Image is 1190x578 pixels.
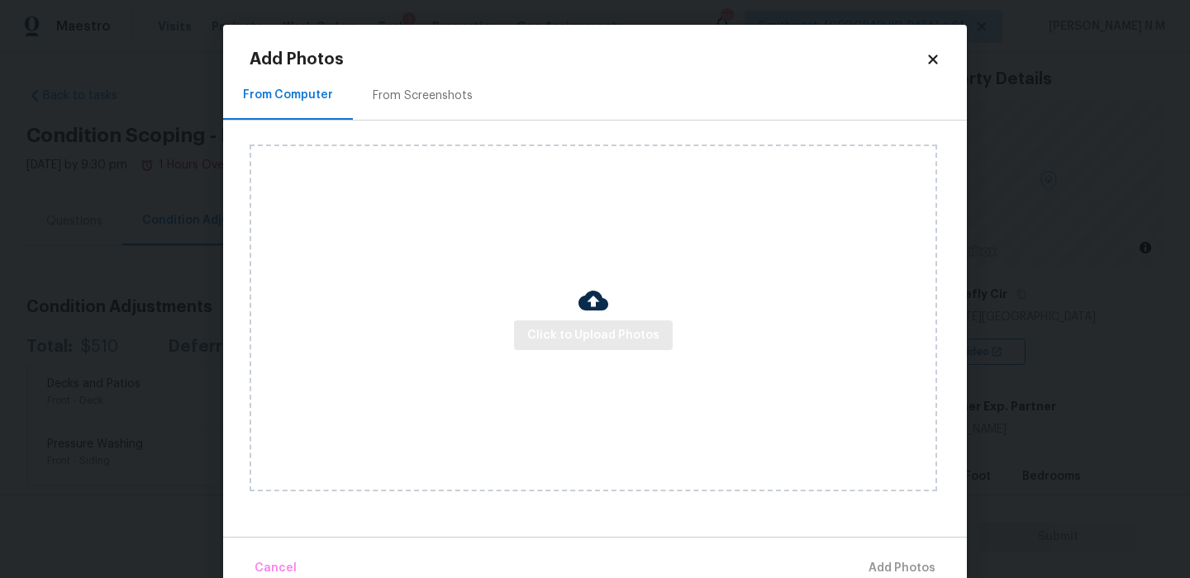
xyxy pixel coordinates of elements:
[578,286,608,315] img: Cloud Upload Icon
[514,320,673,351] button: Click to Upload Photos
[527,325,659,346] span: Click to Upload Photos
[243,87,333,103] div: From Computer
[250,51,926,68] h2: Add Photos
[373,88,473,104] div: From Screenshots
